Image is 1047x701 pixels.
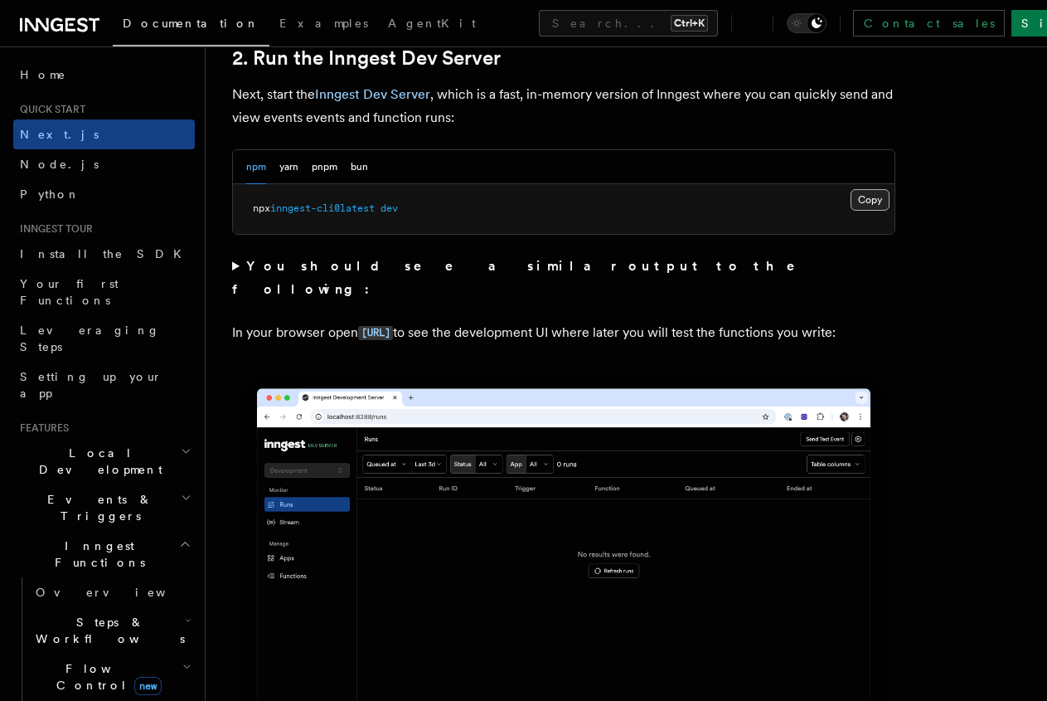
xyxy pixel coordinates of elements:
[20,324,160,353] span: Leveraging Steps
[270,202,375,214] span: inngest-cli@latest
[851,189,889,211] button: Copy
[232,258,818,297] strong: You should see a similar output to the following:
[29,614,185,647] span: Steps & Workflows
[279,150,298,184] button: yarn
[20,247,191,260] span: Install the SDK
[20,128,99,141] span: Next.js
[671,15,708,32] kbd: Ctrl+K
[381,202,398,214] span: dev
[269,5,378,45] a: Examples
[29,577,195,607] a: Overview
[13,438,195,484] button: Local Development
[13,538,179,571] span: Inngest Functions
[123,17,259,30] span: Documentation
[20,370,162,400] span: Setting up your app
[13,269,195,315] a: Your first Functions
[787,13,826,33] button: Toggle dark mode
[29,654,195,700] button: Flow Controlnew
[358,324,393,340] a: [URL]
[13,484,195,531] button: Events & Triggers
[13,531,195,577] button: Inngest Functions
[358,326,393,340] code: [URL]
[312,150,337,184] button: pnpm
[20,158,99,171] span: Node.js
[388,17,476,30] span: AgentKit
[232,46,501,70] a: 2. Run the Inngest Dev Server
[13,421,69,435] span: Features
[36,586,206,599] span: Overview
[13,222,93,236] span: Inngest tour
[20,277,119,307] span: Your first Functions
[539,10,718,37] button: Search...Ctrl+K
[13,491,181,524] span: Events & Triggers
[29,607,195,654] button: Steps & Workflows
[351,150,368,184] button: bun
[134,677,162,695] span: new
[20,187,80,201] span: Python
[113,5,269,46] a: Documentation
[13,179,195,209] a: Python
[378,5,486,45] a: AgentKit
[232,255,895,301] summary: You should see a similar output to the following:
[13,315,195,362] a: Leveraging Steps
[246,150,266,184] button: npm
[20,66,66,83] span: Home
[253,202,270,214] span: npx
[232,321,895,345] p: In your browser open to see the development UI where later you will test the functions you write:
[29,660,182,694] span: Flow Control
[853,10,1005,37] a: Contact sales
[13,362,195,408] a: Setting up your app
[13,60,195,90] a: Home
[13,119,195,149] a: Next.js
[315,86,430,102] a: Inngest Dev Server
[13,239,195,269] a: Install the SDK
[279,17,368,30] span: Examples
[13,103,85,116] span: Quick start
[13,445,181,478] span: Local Development
[232,83,895,129] p: Next, start the , which is a fast, in-memory version of Inngest where you can quickly send and vi...
[13,149,195,179] a: Node.js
